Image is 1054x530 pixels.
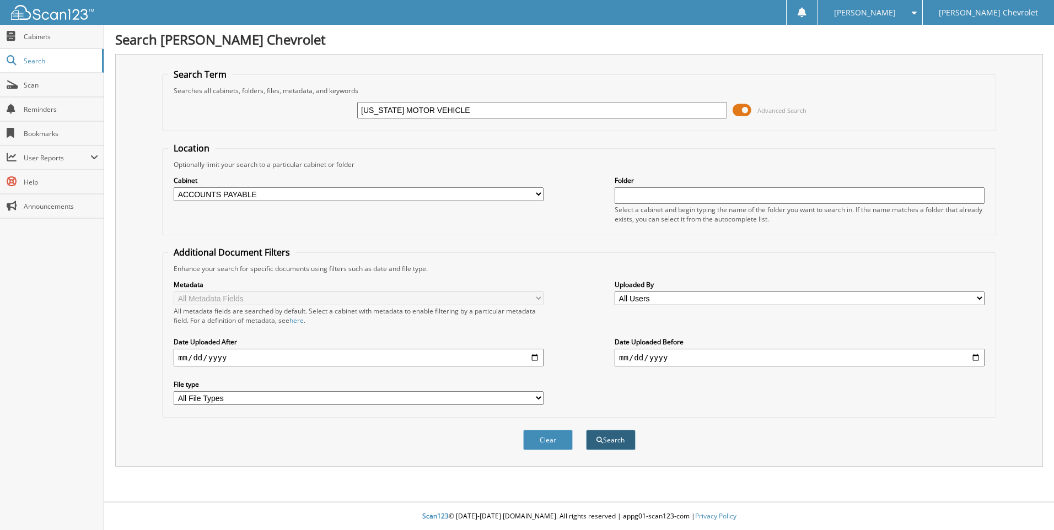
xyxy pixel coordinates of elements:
[168,142,215,154] legend: Location
[757,106,806,115] span: Advanced Search
[168,246,295,258] legend: Additional Document Filters
[586,430,636,450] button: Search
[615,176,985,185] label: Folder
[104,503,1054,530] div: © [DATE]-[DATE] [DOMAIN_NAME]. All rights reserved | appg01-scan123-com |
[24,153,90,163] span: User Reports
[11,5,94,20] img: scan123-logo-white.svg
[168,86,990,95] div: Searches all cabinets, folders, files, metadata, and keywords
[939,9,1038,16] span: [PERSON_NAME] Chevrolet
[523,430,573,450] button: Clear
[24,129,98,138] span: Bookmarks
[168,264,990,273] div: Enhance your search for specific documents using filters such as date and file type.
[24,202,98,211] span: Announcements
[422,511,449,521] span: Scan123
[168,160,990,169] div: Optionally limit your search to a particular cabinet or folder
[24,177,98,187] span: Help
[24,32,98,41] span: Cabinets
[174,349,544,366] input: start
[695,511,736,521] a: Privacy Policy
[174,337,544,347] label: Date Uploaded After
[174,280,544,289] label: Metadata
[24,80,98,90] span: Scan
[174,306,544,325] div: All metadata fields are searched by default. Select a cabinet with metadata to enable filtering b...
[615,280,985,289] label: Uploaded By
[834,9,896,16] span: [PERSON_NAME]
[174,176,544,185] label: Cabinet
[615,205,985,224] div: Select a cabinet and begin typing the name of the folder you want to search in. If the name match...
[615,349,985,366] input: end
[289,316,304,325] a: here
[168,68,232,80] legend: Search Term
[115,30,1043,48] h1: Search [PERSON_NAME] Chevrolet
[615,337,985,347] label: Date Uploaded Before
[24,105,98,114] span: Reminders
[174,380,544,389] label: File type
[24,56,96,66] span: Search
